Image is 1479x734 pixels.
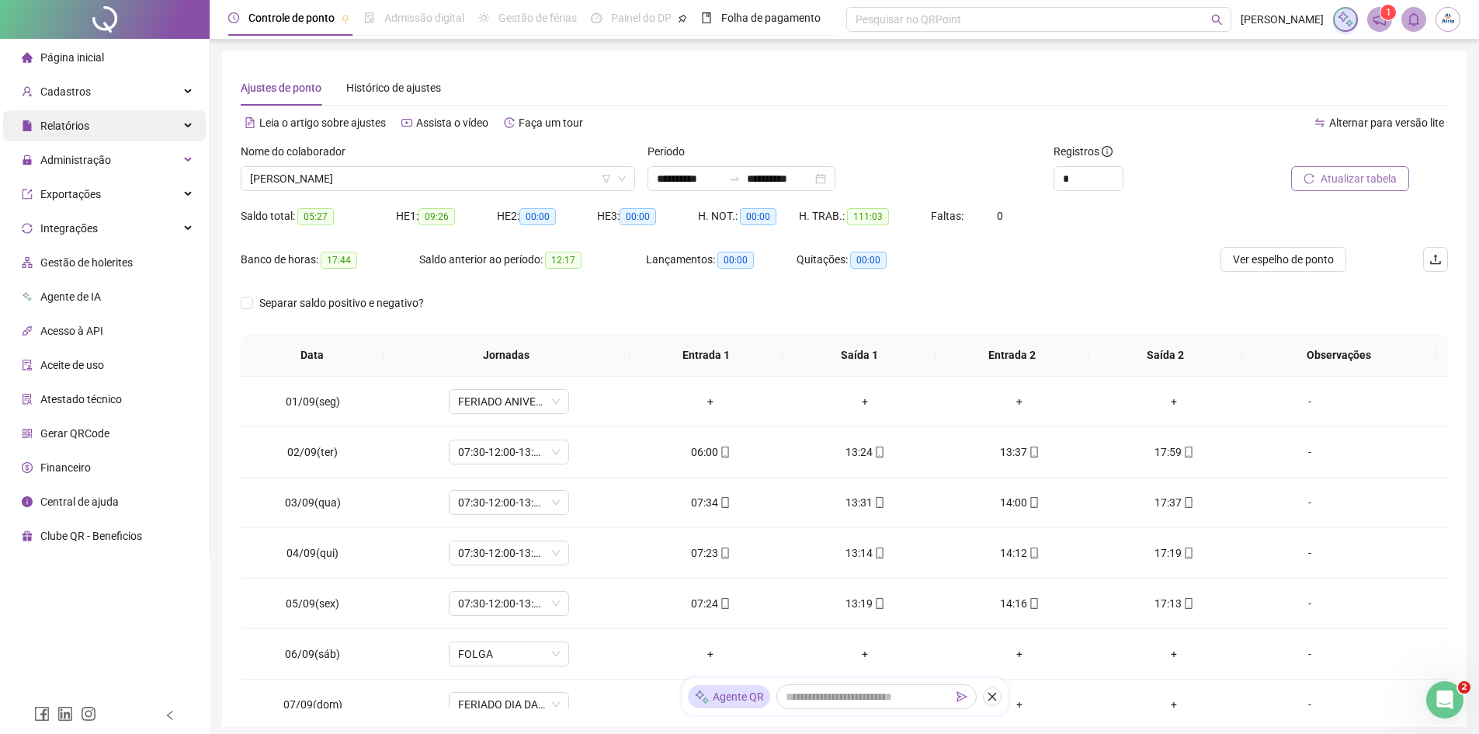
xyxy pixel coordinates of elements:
label: Período [647,143,695,160]
span: Integrações [40,222,98,235]
span: info-circle [22,496,33,507]
span: apartment [22,257,33,268]
span: info-circle [1102,146,1113,157]
span: mobile [873,497,885,508]
span: Exportações [40,188,101,200]
span: file [22,120,33,131]
span: 07:30-12:00-13:00-17:18 [458,541,560,565]
span: clock-circle [228,12,239,23]
span: Observações [1254,346,1424,364]
div: 14:16 [955,595,1085,612]
span: Administração [40,154,111,166]
span: Clube QR - Beneficios [40,530,142,542]
span: sun [478,12,489,23]
span: mobile [1027,447,1040,457]
th: Entrada 2 [936,334,1088,377]
div: + [646,645,776,663]
span: 02/09(ter) [287,446,338,458]
span: qrcode [22,428,33,439]
span: sync [22,223,33,234]
span: Folha de pagamento [721,12,821,24]
span: notification [1373,12,1387,26]
div: Agente QR [688,685,770,708]
div: - [1264,595,1356,612]
div: 13:19 [800,595,930,612]
span: gift [22,530,33,541]
button: Atualizar tabela [1291,166,1409,191]
th: Data [241,334,384,377]
span: bell [1407,12,1421,26]
img: sparkle-icon.fc2bf0ac1784a2077858766a79e2daf3.svg [1337,11,1354,28]
span: Ver espelho de ponto [1233,251,1334,268]
div: + [646,393,776,410]
div: 06:00 [646,444,776,461]
span: mobile [1027,548,1040,558]
span: mobile [1027,497,1040,508]
div: - [1264,645,1356,663]
span: 12:17 [545,252,582,269]
span: book [701,12,712,23]
div: 07:34 [646,494,776,511]
sup: 1 [1380,5,1396,20]
span: filter [602,174,611,183]
span: 05/09(sex) [286,597,339,610]
span: Assista o vídeo [416,117,488,129]
div: 07:24 [646,595,776,612]
th: Observações [1241,334,1436,377]
span: solution [22,394,33,405]
span: 01/09(seg) [286,395,340,408]
span: youtube [401,117,412,128]
span: mobile [718,548,731,558]
div: - [1264,494,1356,511]
div: + [955,696,1085,713]
span: FOLGA [458,642,560,666]
span: [PERSON_NAME] [1241,11,1324,28]
span: 07:30-12:00-13:00-17:18 [458,592,560,615]
span: reload [1304,173,1314,184]
span: Gestão de holerites [40,256,133,269]
span: Acesso à API [40,325,103,337]
span: mobile [718,497,731,508]
span: Controle de ponto [248,12,335,24]
div: Lançamentos: [646,251,797,269]
span: dollar [22,462,33,473]
span: Histórico de ajustes [346,82,441,94]
th: Jornadas [384,334,630,377]
div: 17:59 [1109,444,1239,461]
span: Separar saldo positivo e negativo? [253,294,430,311]
span: mobile [1182,548,1194,558]
span: 06/09(sáb) [285,648,340,660]
div: HE 2: [497,207,598,225]
span: 00:00 [717,252,754,269]
span: Agente de IA [40,290,101,303]
div: 14:00 [955,494,1085,511]
img: 37134 [1436,8,1460,31]
span: send [956,691,967,702]
span: history [504,117,515,128]
div: + [955,645,1085,663]
span: NATHALIA COSTA DE OLIVEIRA [250,167,626,190]
div: 07:23 [646,544,776,562]
span: 07:30-12:00-13:00-17:18 [458,440,560,464]
span: 07/09(dom) [283,698,342,711]
div: Saldo total: [241,207,396,225]
span: api [22,325,33,336]
span: 07:30-12:00-13:00-17:18 [458,491,560,514]
span: 0 [997,210,1003,222]
span: search [1211,14,1223,26]
div: 17:13 [1109,595,1239,612]
span: mobile [1027,598,1040,609]
div: 17:37 [1109,494,1239,511]
span: facebook [34,706,50,722]
div: + [955,393,1085,410]
span: Página inicial [40,51,104,64]
span: left [165,710,175,721]
img: sparkle-icon.fc2bf0ac1784a2077858766a79e2daf3.svg [694,689,710,705]
span: Admissão digital [384,12,464,24]
th: Saída 2 [1088,334,1241,377]
span: 1 [1386,7,1391,18]
span: pushpin [678,14,687,23]
span: mobile [718,447,731,457]
span: mobile [873,447,885,457]
span: 03/09(qua) [285,496,341,509]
